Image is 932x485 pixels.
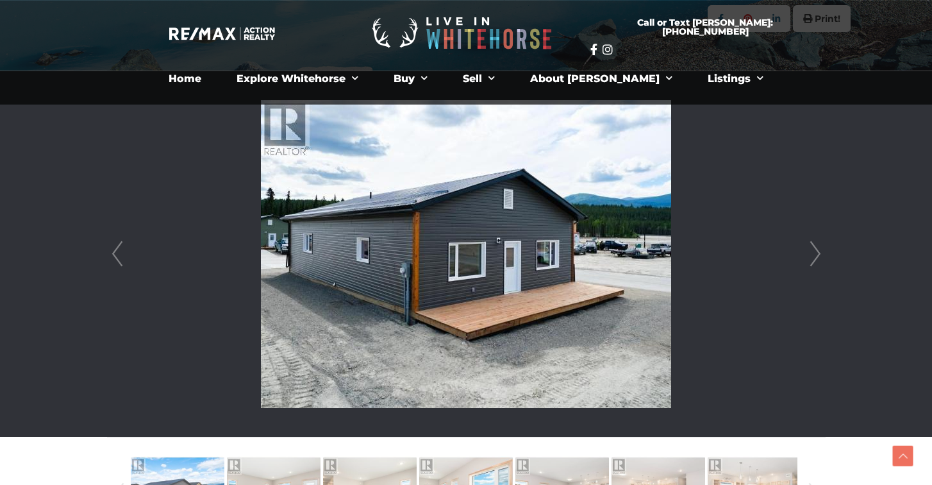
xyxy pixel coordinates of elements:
a: Prev [108,71,127,437]
a: About [PERSON_NAME] [520,66,682,92]
nav: Menu [113,66,819,92]
a: Call or Text [PERSON_NAME]: [PHONE_NUMBER] [590,10,820,44]
a: Next [806,71,825,437]
a: Explore Whitehorse [227,66,368,92]
img: 26 Beryl Place, Whitehorse, Yukon Y1A 6V3 - Photo 24 - 16113 [261,100,671,408]
a: Buy [384,66,437,92]
span: Call or Text [PERSON_NAME]: [PHONE_NUMBER] [606,18,804,36]
a: Listings [698,66,773,92]
a: Sell [453,66,504,92]
a: Home [159,66,211,92]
